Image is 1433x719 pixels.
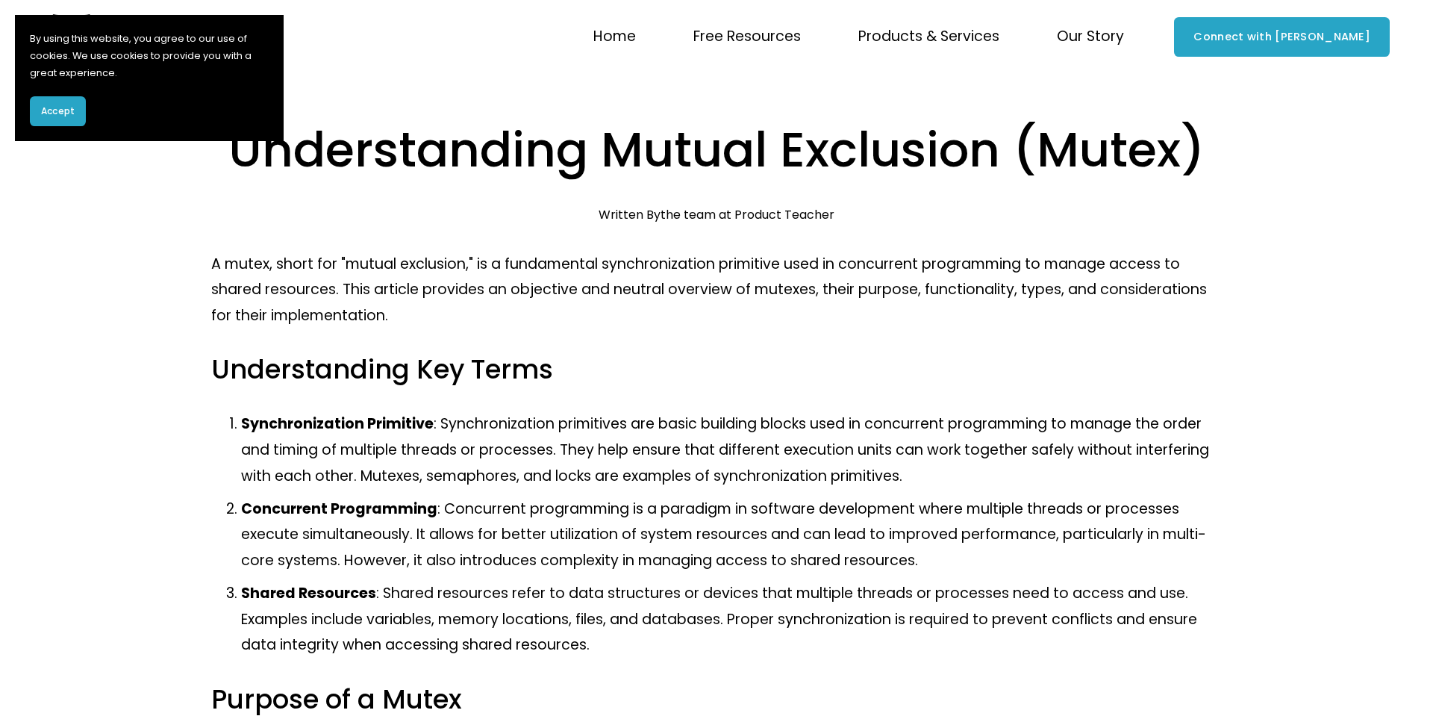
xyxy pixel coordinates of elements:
[1057,24,1124,50] span: Our Story
[241,581,1222,659] p: : Shared resources refer to data structures or devices that multiple threads or processes need to...
[693,24,801,50] span: Free Resources
[593,22,636,51] a: Home
[241,411,1222,489] p: : Synchronization primitives are basic building blocks used in concurrent programming to manage t...
[241,583,376,603] strong: Shared Resources
[599,208,834,222] div: Written By
[241,499,437,519] strong: Concurrent Programming
[211,682,1222,718] h3: Purpose of a Mutex
[30,30,269,81] p: By using this website, you agree to our use of cookies. We use cookies to provide you with a grea...
[211,252,1222,329] p: A mutex, short for "mutual exclusion," is a fundamental synchronization primitive used in concurr...
[211,116,1222,184] h1: Understanding Mutual Exclusion (Mutex)
[1174,17,1390,57] a: Connect with [PERSON_NAME]
[693,22,801,51] a: folder dropdown
[858,24,999,50] span: Products & Services
[661,206,834,223] a: the team at Product Teacher
[1057,22,1124,51] a: folder dropdown
[15,15,284,141] section: Cookie banner
[41,105,75,118] span: Accept
[241,414,434,434] strong: Synchronization Primitive
[241,497,1222,574] p: : Concurrent programming is a paradigm in software development where multiple threads or processe...
[211,352,1222,387] h3: Understanding Key Terms
[858,22,999,51] a: folder dropdown
[30,96,86,126] button: Accept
